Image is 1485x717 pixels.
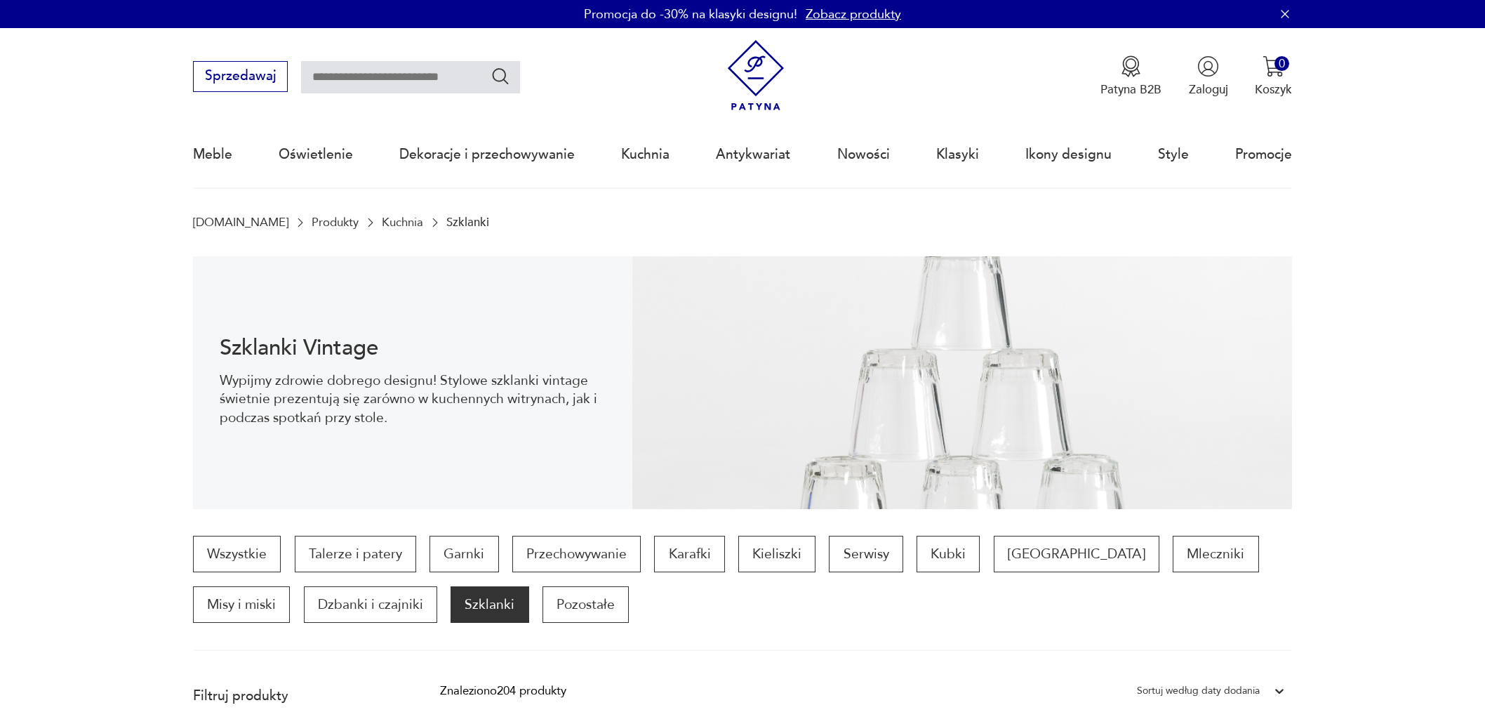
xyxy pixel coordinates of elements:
[295,536,416,572] a: Talerze i patery
[1100,55,1161,98] a: Ikona medaluPatyna B2B
[446,216,489,229] p: Szklanki
[1189,55,1228,98] button: Zaloguj
[193,586,290,623] a: Misy i miski
[193,216,288,229] a: [DOMAIN_NAME]
[440,682,566,700] div: Znaleziono 204 produkty
[721,40,792,111] img: Patyna - sklep z meblami i dekoracjami vintage
[542,586,629,623] a: Pozostałe
[654,536,724,572] a: Karafki
[279,122,353,187] a: Oświetlenie
[1173,536,1258,572] a: Mleczniki
[382,216,423,229] a: Kuchnia
[451,586,528,623] a: Szklanki
[806,6,901,23] a: Zobacz produkty
[193,72,288,83] a: Sprzedawaj
[193,536,281,572] a: Wszystkie
[837,122,890,187] a: Nowości
[1158,122,1189,187] a: Style
[936,122,979,187] a: Klasyki
[312,216,359,229] a: Produkty
[1100,55,1161,98] button: Patyna B2B
[1263,55,1284,77] img: Ikona koszyka
[1255,55,1292,98] button: 0Koszyk
[1025,122,1112,187] a: Ikony designu
[1189,81,1228,98] p: Zaloguj
[512,536,641,572] a: Przechowywanie
[1137,682,1260,700] div: Sortuj według daty dodania
[304,586,437,623] a: Dzbanki i czajniki
[220,371,606,427] p: Wypijmy zdrowie dobrego designu! Stylowe szklanki vintage świetnie prezentują się zarówno w kuche...
[429,536,498,572] a: Garnki
[193,687,399,705] p: Filtruj produkty
[193,61,288,92] button: Sprzedawaj
[716,122,790,187] a: Antykwariat
[1100,81,1161,98] p: Patyna B2B
[584,6,797,23] p: Promocja do -30% na klasyki designu!
[1235,122,1292,187] a: Promocje
[994,536,1159,572] a: [GEOGRAPHIC_DATA]
[399,122,575,187] a: Dekoracje i przechowywanie
[738,536,815,572] a: Kieliszki
[1197,55,1219,77] img: Ikonka użytkownika
[1120,55,1142,77] img: Ikona medalu
[220,338,606,358] h1: Szklanki Vintage
[621,122,670,187] a: Kuchnia
[491,66,511,86] button: Szukaj
[917,536,980,572] a: Kubki
[1274,56,1289,71] div: 0
[829,536,903,572] a: Serwisy
[632,256,1292,509] img: 96d687ee12aa22ae1c6f457137c2e6b7.jpg
[1255,81,1292,98] p: Koszyk
[193,122,232,187] a: Meble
